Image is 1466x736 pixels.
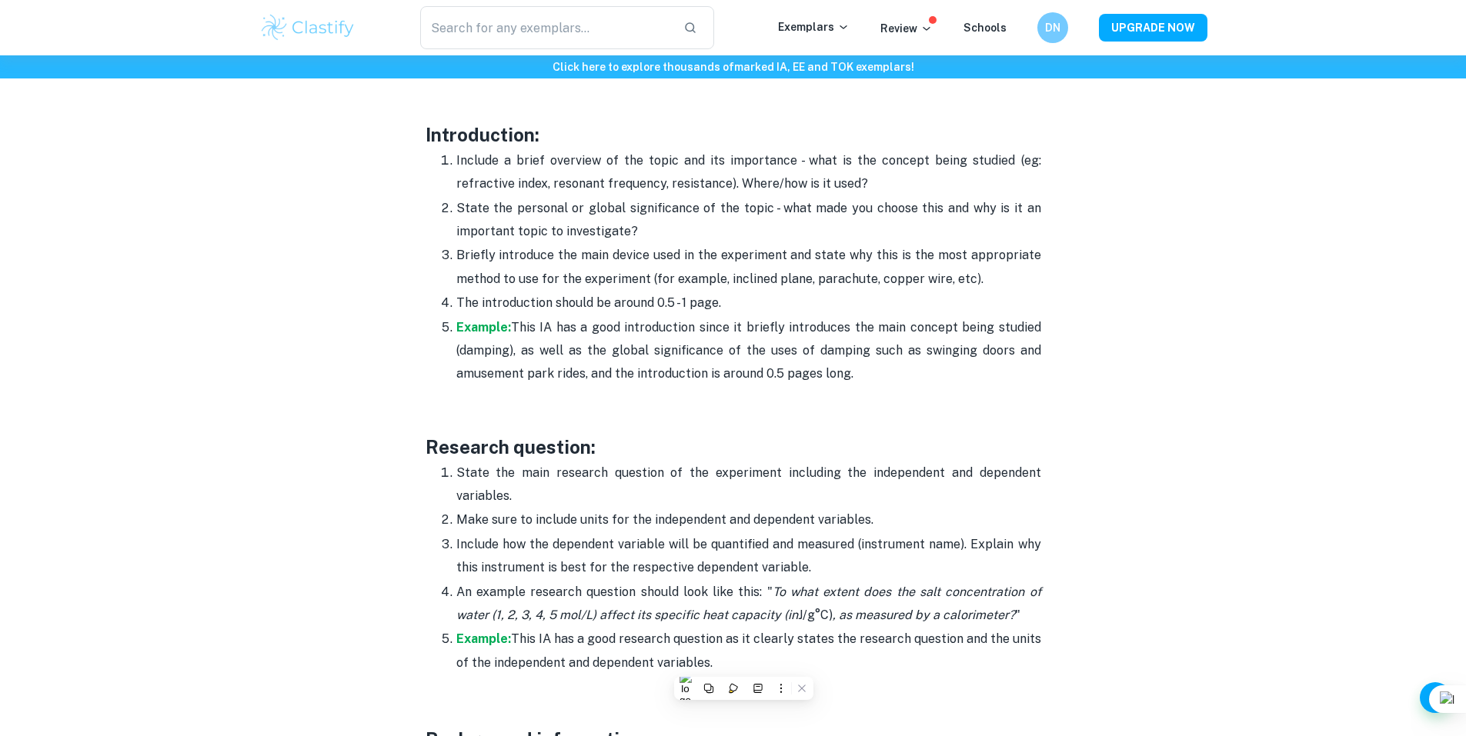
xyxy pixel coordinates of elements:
[456,197,1041,244] p: State the personal or global significance of the topic - what made you choose this and why is it ...
[456,316,1041,386] p: This IA has a good introduction since it briefly introduces the main concept being studied (dampi...
[880,20,933,37] p: Review
[426,433,1041,461] h3: Research question:
[1099,14,1207,42] button: UPGRADE NOW
[456,533,1041,580] p: Include how the dependent variable will be quantified and measured (instrument name). Explain why...
[963,22,1007,34] a: Schools
[778,18,850,35] p: Exemplars
[456,508,1041,531] p: Make sure to include units for the independent and dependent variables.
[456,244,1041,291] p: Briefly introduce the main device used in the experiment and state why this is the most appropria...
[833,608,1015,622] i: , as measured by a calorimeter?
[420,6,672,49] input: Search for any exemplars...
[456,461,1041,508] p: State the main research question of the experiment including the independent and dependent variab...
[456,149,1041,196] p: Include a brief overview of the topic and its importance - what is the concept being studied (eg:...
[426,121,1041,148] h3: Introduction:
[259,12,357,43] img: Clastify logo
[456,628,1041,674] p: This IA has a good research question as it clearly states the research question and the units of ...
[456,291,1041,315] p: The introduction should be around 0.5 - 1 page.
[1420,682,1451,713] button: Help and Feedback
[1044,19,1061,36] h6: DN
[1037,12,1068,43] button: DN
[456,581,1041,628] p: An example research question should look like this: " J/g°C) "
[456,320,511,335] a: Example:
[456,631,511,646] a: Example:
[3,58,1463,75] h6: Click here to explore thousands of marked IA, EE and TOK exemplars !
[456,584,1041,622] i: To what extent does the salt concentration of water (1, 2, 3, 4, 5 mol/L) affect its specific hea...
